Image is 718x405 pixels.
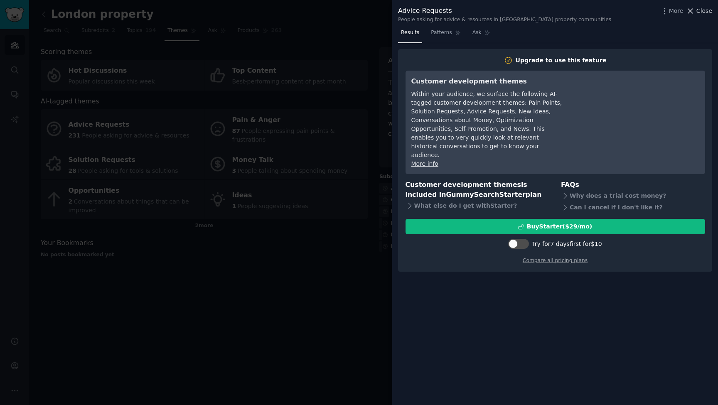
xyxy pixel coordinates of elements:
div: Upgrade to use this feature [516,56,607,65]
div: What else do I get with Starter ? [406,200,550,212]
h3: Customer development themes is included in plan [406,180,550,200]
div: Why does a trial cost money? [561,190,705,201]
span: Close [696,7,712,15]
span: More [669,7,684,15]
a: More info [411,160,438,167]
a: Compare all pricing plans [523,258,588,263]
button: More [660,7,684,15]
a: Ask [470,26,493,43]
button: BuyStarter($29/mo) [406,219,705,234]
div: Try for 7 days first for $10 [532,240,602,248]
span: Ask [472,29,482,37]
span: GummySearch Starter [446,191,525,199]
a: Results [398,26,422,43]
h3: Customer development themes [411,76,563,87]
span: Results [401,29,419,37]
h3: FAQs [561,180,705,190]
div: Advice Requests [398,6,611,16]
div: People asking for advice & resources in [GEOGRAPHIC_DATA] property communities [398,16,611,24]
span: Patterns [431,29,452,37]
div: Buy Starter ($ 29 /mo ) [527,222,592,231]
button: Close [686,7,712,15]
div: Can I cancel if I don't like it? [561,201,705,213]
iframe: YouTube video player [575,76,699,139]
div: Within your audience, we surface the following AI-tagged customer development themes: Pain Points... [411,90,563,160]
a: Patterns [428,26,463,43]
